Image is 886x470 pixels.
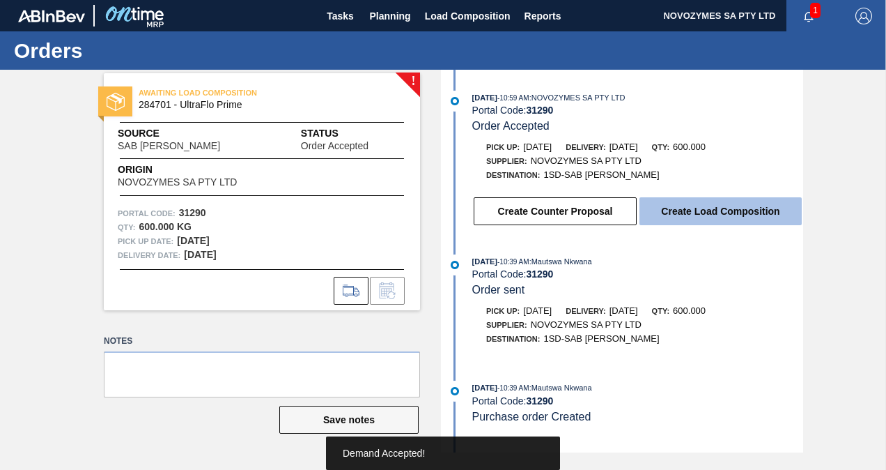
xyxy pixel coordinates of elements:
[566,143,605,151] span: Delivery:
[639,197,802,225] button: Create Load Composition
[118,234,173,248] span: Pick up Date:
[177,235,209,246] strong: [DATE]
[104,331,420,351] label: Notes
[523,142,552,152] span: [DATE]
[486,335,540,343] span: Destination:
[523,305,552,316] span: [DATE]
[184,249,216,260] strong: [DATE]
[855,8,872,24] img: Logout
[526,268,553,280] strong: 31290
[472,105,803,116] div: Portal Code:
[118,141,220,151] span: SAB [PERSON_NAME]
[529,257,592,266] span: : Mautswa Nkwana
[451,97,459,105] img: atual
[609,305,638,316] span: [DATE]
[179,207,206,218] strong: 31290
[334,277,368,305] div: Go to Load Composition
[472,268,803,280] div: Portal Code:
[370,8,411,24] span: Planning
[325,8,356,24] span: Tasks
[524,8,561,24] span: Reports
[486,171,540,179] span: Destination:
[14,43,261,59] h1: Orders
[529,93,625,102] span: : NOVOZYMES SA PTY LTD
[472,120,550,132] span: Order Accepted
[118,220,135,234] span: Qty :
[118,248,180,262] span: Delivery Date:
[139,86,334,100] span: AWAITING LOAD COMPOSITION
[652,307,669,315] span: Qty:
[673,305,706,316] span: 600.000
[609,142,638,152] span: [DATE]
[652,143,669,151] span: Qty:
[472,93,497,102] span: [DATE]
[497,384,529,392] span: - 10:39 AM
[279,406,419,434] button: Save notes
[526,105,553,116] strong: 31290
[118,162,272,177] span: Origin
[566,307,605,315] span: Delivery:
[139,221,192,232] strong: 600.000 KG
[18,10,85,22] img: TNhmsLtSVTkK8tSr43FrP2fwEKptu5GPRR3wAAAABJRU5ErkJggg==
[543,333,659,344] span: 1SD-SAB [PERSON_NAME]
[107,93,125,111] img: status
[486,143,520,151] span: Pick up:
[472,384,497,392] span: [DATE]
[472,395,803,407] div: Portal Code:
[425,8,511,24] span: Load Composition
[370,277,405,305] div: Inform order change
[673,142,706,152] span: 600.000
[139,100,391,110] span: 284701 - UltraFlo Prime
[118,177,237,188] span: NOVOZYMES SA PTY LTD
[543,169,659,180] span: 1SD-SAB [PERSON_NAME]
[529,384,592,392] span: : Mautswa Nkwana
[118,126,262,141] span: Source
[486,157,527,165] span: Supplier:
[118,206,176,220] span: Portal Code:
[301,126,406,141] span: Status
[531,319,642,330] span: NOVOZYMES SA PTY LTD
[497,94,529,102] span: - 10:59 AM
[786,6,831,26] button: Notifications
[474,197,637,225] button: Create Counter Proposal
[526,395,553,407] strong: 31290
[472,284,525,296] span: Order sent
[451,387,459,395] img: atual
[343,448,425,459] span: Demand Accepted!
[486,321,527,329] span: Supplier:
[810,3,821,18] span: 1
[486,307,520,315] span: Pick up:
[451,261,459,269] img: atual
[497,258,529,266] span: - 10:39 AM
[301,141,368,151] span: Order Accepted
[472,257,497,266] span: [DATE]
[472,411,591,423] span: Purchase order Created
[531,156,642,166] span: NOVOZYMES SA PTY LTD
